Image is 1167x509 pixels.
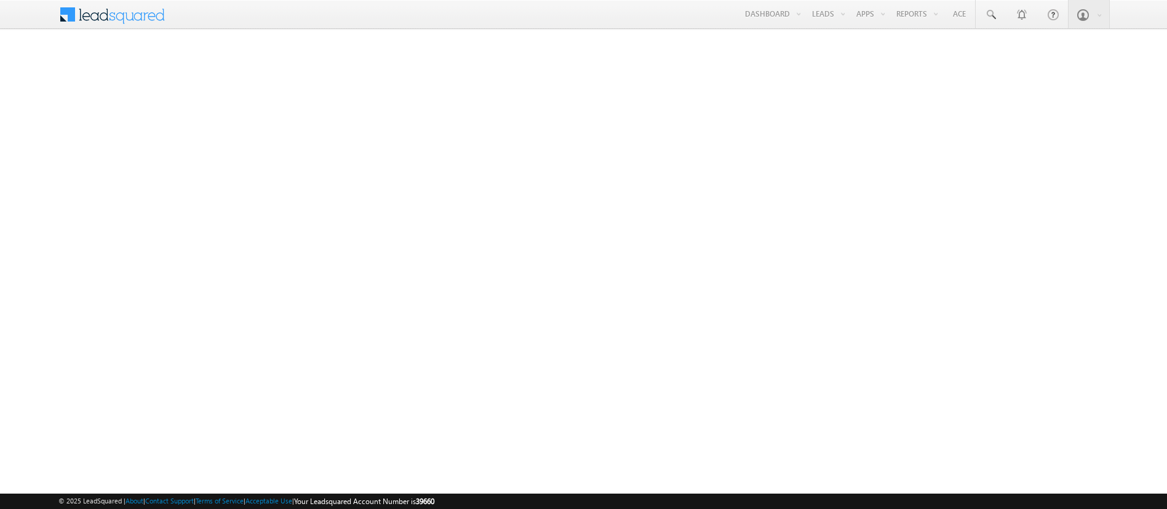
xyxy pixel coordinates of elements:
span: 39660 [416,497,434,506]
span: Your Leadsquared Account Number is [294,497,434,506]
span: © 2025 LeadSquared | | | | | [58,495,434,507]
a: Terms of Service [196,497,244,505]
a: About [125,497,143,505]
a: Contact Support [145,497,194,505]
a: Acceptable Use [245,497,292,505]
